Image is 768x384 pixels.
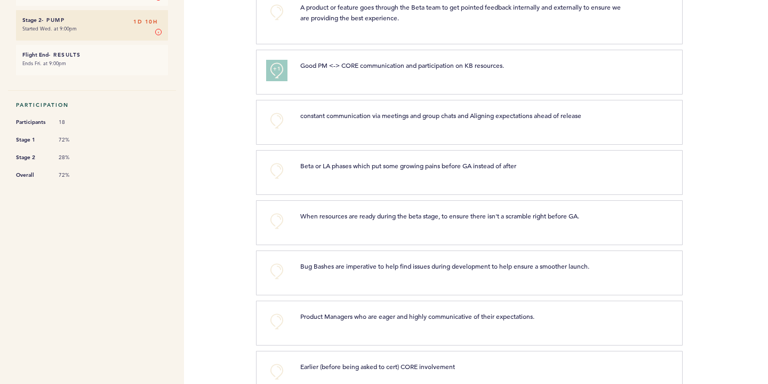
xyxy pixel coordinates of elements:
span: A product or feature goes through the Beta team to get pointed feedback internally and externally... [300,3,622,22]
span: Beta or LA phases which put some growing pains before GA instead of after [300,161,516,170]
span: Stage 2 [16,152,48,163]
small: Stage 2 [22,17,42,23]
span: Good PM <-> CORE communication and participation on KB resources. [300,61,504,69]
span: Earlier (before being asked to cert) CORE involvement [300,362,455,371]
h6: - Results [22,51,162,58]
span: 72% [59,136,91,144]
span: constant communication via meetings and group chats and Aligning expectations ahead of release [300,111,581,120]
span: 28% [59,154,91,161]
h5: Participation [16,101,168,108]
span: When resources are ready during the beta stage, to ensure there isn't a scramble right before GA. [300,211,579,220]
h6: - Pump [22,17,162,23]
span: 18 [59,119,91,126]
span: Product Managers who are eager and highly communicative of their expectations. [300,312,534,320]
span: +1 [273,64,281,74]
span: Bug Bashes are imperative to help find issues during development to help ensure a smoother launch. [300,262,589,270]
span: 72% [59,171,91,179]
span: 1D 10H [133,17,157,27]
button: +1 [266,60,287,81]
time: Ends Fri. at 9:00pm [22,60,66,67]
span: Stage 1 [16,135,48,145]
time: Started Wed. at 9:00pm [22,25,77,32]
span: Participants [16,117,48,128]
small: Flight End [22,51,49,58]
span: Overall [16,170,48,181]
